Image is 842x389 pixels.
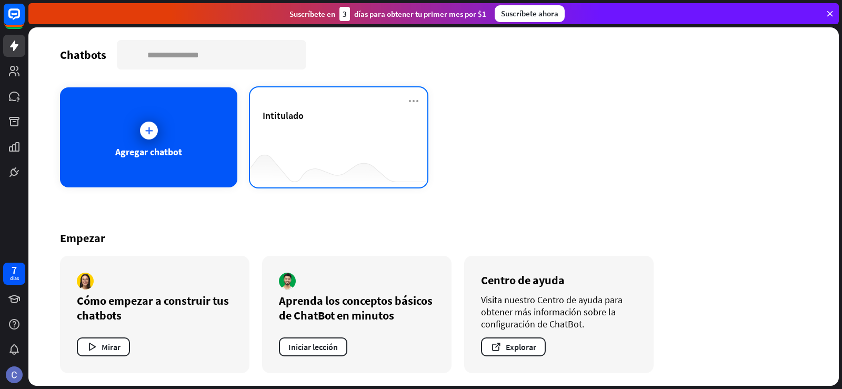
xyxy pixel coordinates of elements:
[60,47,106,62] font: Chatbots
[279,337,347,356] button: Iniciar lección
[288,342,338,352] font: Iniciar lección
[506,342,536,352] font: Explorar
[263,109,304,122] span: Intitulado
[8,4,40,36] button: Abrir el widget de chat LiveChat
[481,273,565,287] font: Centro de ayuda
[115,146,182,158] font: Agregar chatbot
[279,293,433,323] font: Aprenda los conceptos básicos de ChatBot en minutos
[279,273,296,290] img: autor
[10,275,19,282] font: días
[77,293,229,323] font: Cómo empezar a construir tus chatbots
[343,9,347,19] font: 3
[77,273,94,290] img: autor
[102,342,121,352] font: Mirar
[60,231,105,245] font: Empezar
[12,263,17,276] font: 7
[481,294,623,330] font: Visita nuestro Centro de ayuda para obtener más información sobre la configuración de ChatBot.
[289,9,335,19] font: Suscríbete en
[481,337,546,356] button: Explorar
[3,263,25,285] a: 7 días
[501,8,558,18] font: Suscríbete ahora
[354,9,486,19] font: días para obtener tu primer mes por $1
[77,337,130,356] button: Mirar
